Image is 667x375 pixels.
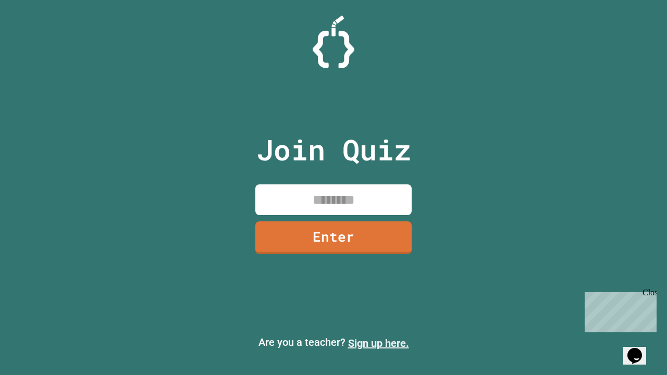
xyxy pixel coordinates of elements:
iframe: chat widget [580,288,657,332]
div: Chat with us now!Close [4,4,72,66]
iframe: chat widget [623,333,657,365]
img: Logo.svg [313,16,354,68]
p: Join Quiz [256,128,411,171]
a: Enter [255,221,412,254]
p: Are you a teacher? [8,334,659,351]
a: Sign up here. [348,337,409,349]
